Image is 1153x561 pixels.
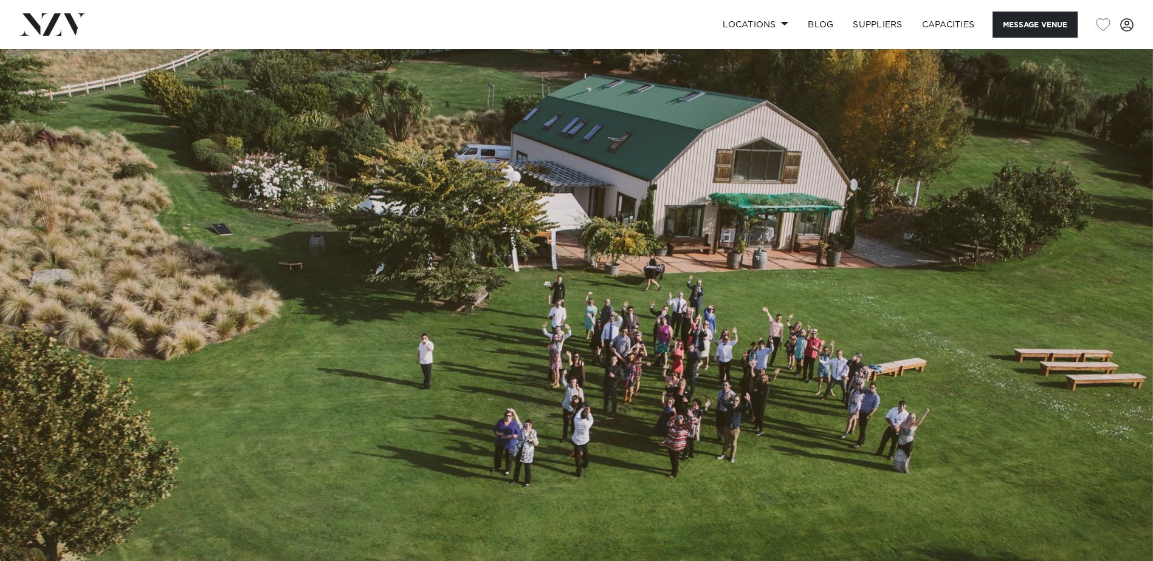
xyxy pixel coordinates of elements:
a: Capacities [912,12,985,38]
img: nzv-logo.png [19,13,86,35]
a: SUPPLIERS [843,12,912,38]
a: BLOG [798,12,843,38]
a: Locations [713,12,798,38]
button: Message Venue [993,12,1078,38]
